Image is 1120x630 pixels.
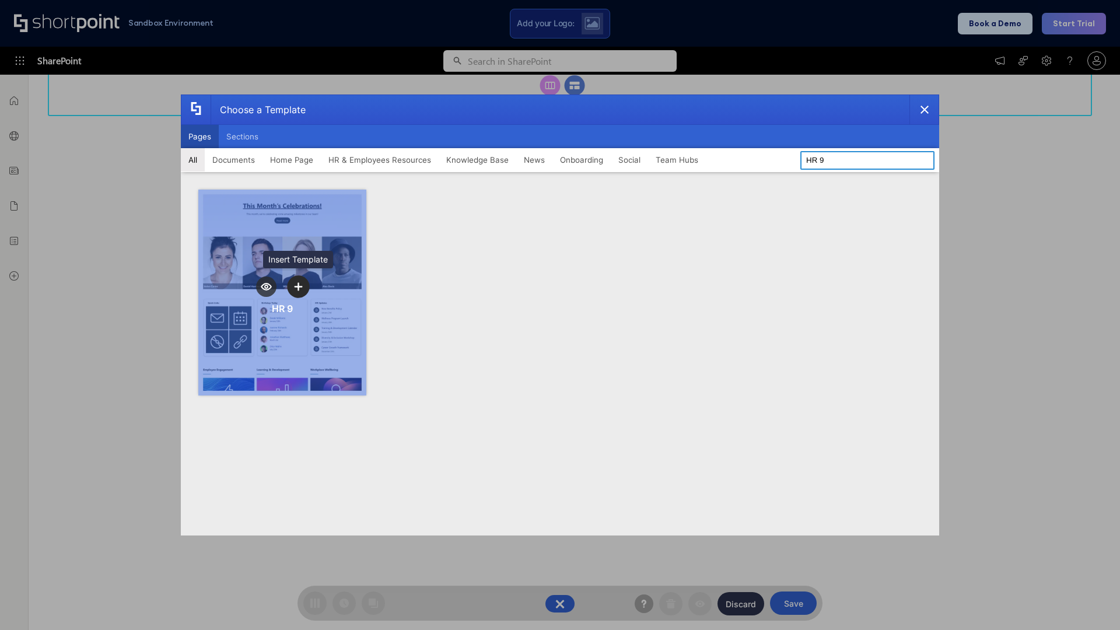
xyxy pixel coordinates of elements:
[262,148,321,171] button: Home Page
[552,148,611,171] button: Onboarding
[321,148,439,171] button: HR & Employees Resources
[516,148,552,171] button: News
[439,148,516,171] button: Knowledge Base
[648,148,706,171] button: Team Hubs
[181,148,205,171] button: All
[611,148,648,171] button: Social
[800,151,935,170] input: Search
[205,148,262,171] button: Documents
[1062,574,1120,630] iframe: Chat Widget
[181,94,939,535] div: template selector
[211,95,306,124] div: Choose a Template
[219,125,266,148] button: Sections
[181,125,219,148] button: Pages
[272,303,293,314] div: HR 9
